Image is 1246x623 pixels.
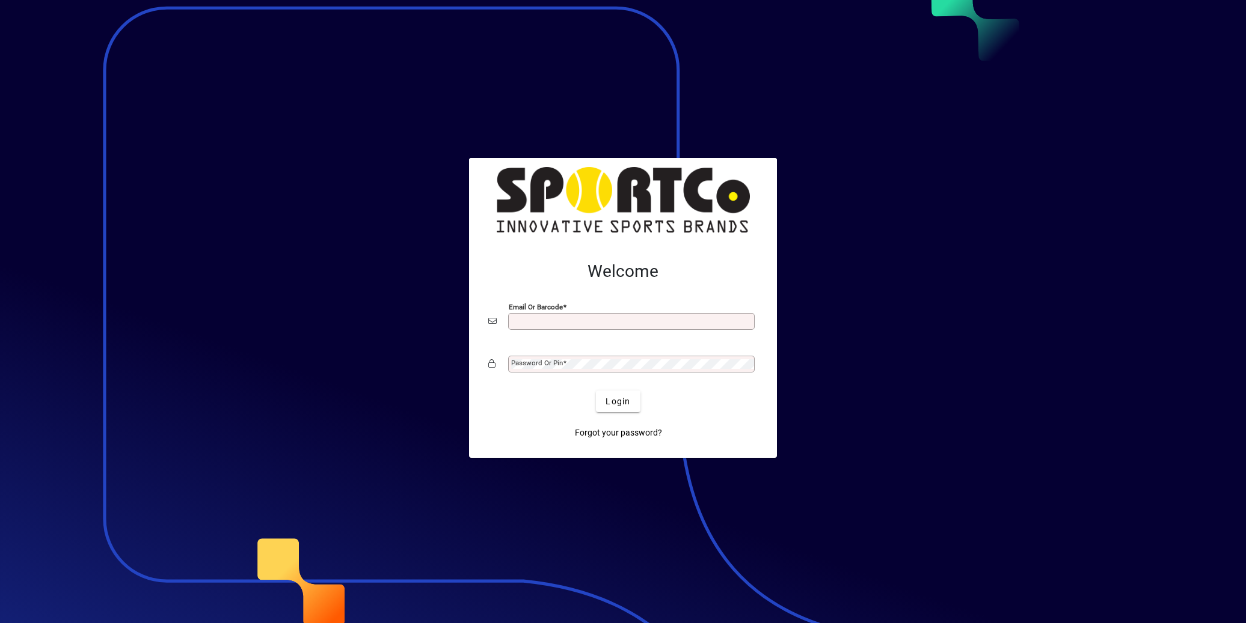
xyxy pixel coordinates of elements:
h2: Welcome [488,261,758,282]
mat-label: Password or Pin [511,359,563,367]
a: Forgot your password? [570,422,667,443]
span: Forgot your password? [575,427,662,439]
mat-label: Email or Barcode [509,303,563,311]
span: Login [606,395,630,408]
button: Login [596,391,640,412]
